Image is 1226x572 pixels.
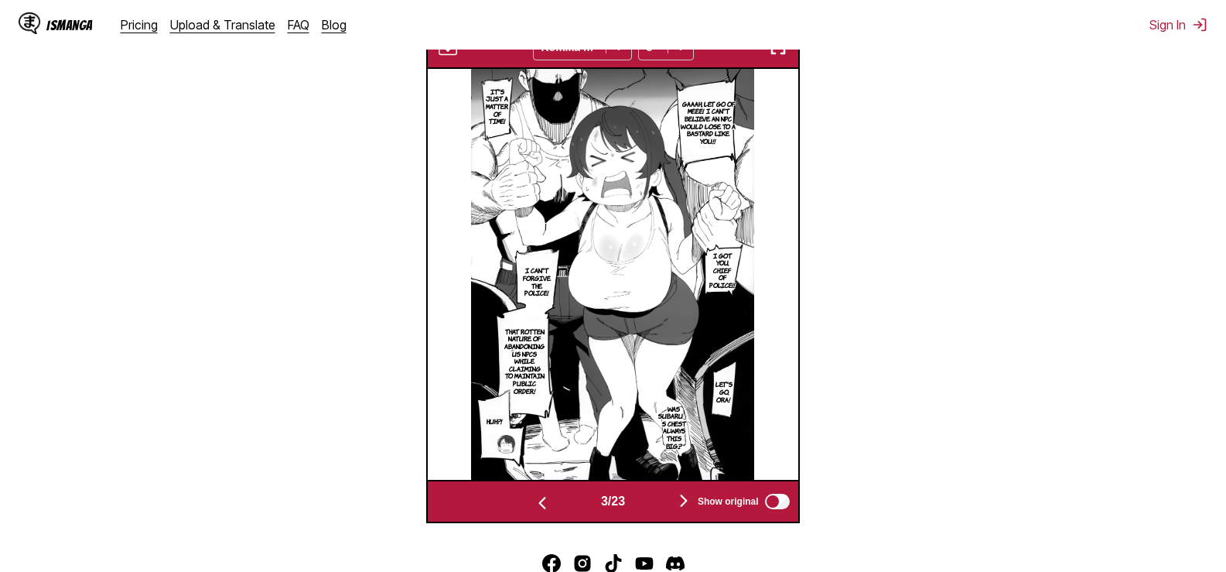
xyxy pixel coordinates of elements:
[712,378,736,406] p: Let's go, ora!
[121,17,158,33] a: Pricing
[765,494,790,509] input: Show original
[601,495,625,509] span: 3 / 23
[678,98,739,149] p: Gaaah, let go of meee! I can't believe an NPC would lose to a bastard like you!!
[501,325,548,398] p: That rotten nature of abandoning us NPCs while claiming to maintain public order!
[705,249,739,293] p: I got you, Chief of Police!!
[674,492,693,510] img: Next page
[288,17,309,33] a: FAQ
[19,12,40,34] img: IsManga Logo
[46,18,93,33] div: IsManga
[322,17,347,33] a: Blog
[1149,17,1207,33] button: Sign In
[483,415,506,429] p: Huh?!
[1192,17,1207,33] img: Sign out
[698,496,759,507] span: Show original
[483,85,511,128] p: It's just a matter of time!
[516,264,556,300] p: I can't forgive the police!
[170,17,275,33] a: Upload & Translate
[533,494,552,512] img: Previous page
[471,69,754,479] img: Manga Panel
[19,12,121,37] a: IsManga LogoIsManga
[655,402,692,454] p: Was Subaru」s chest always this big...?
